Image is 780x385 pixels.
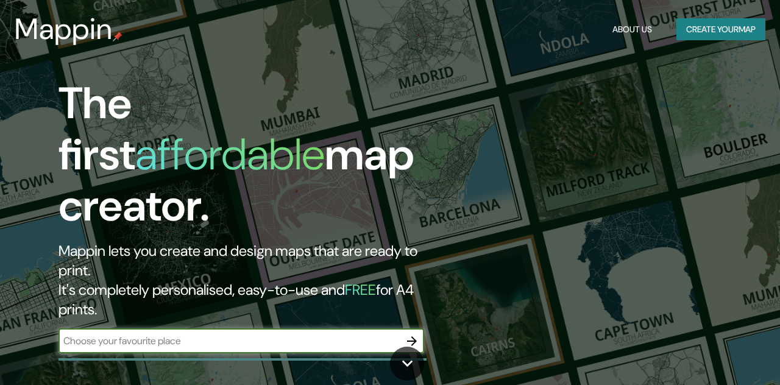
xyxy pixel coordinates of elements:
button: About Us [608,18,657,41]
h1: The first map creator. [58,78,448,241]
img: mappin-pin [113,32,122,41]
h2: Mappin lets you create and design maps that are ready to print. It's completely personalised, eas... [58,241,448,319]
input: Choose your favourite place [58,334,400,348]
h5: FREE [345,280,376,299]
h3: Mappin [15,12,113,46]
button: Create yourmap [676,18,765,41]
h1: affordable [135,126,325,183]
